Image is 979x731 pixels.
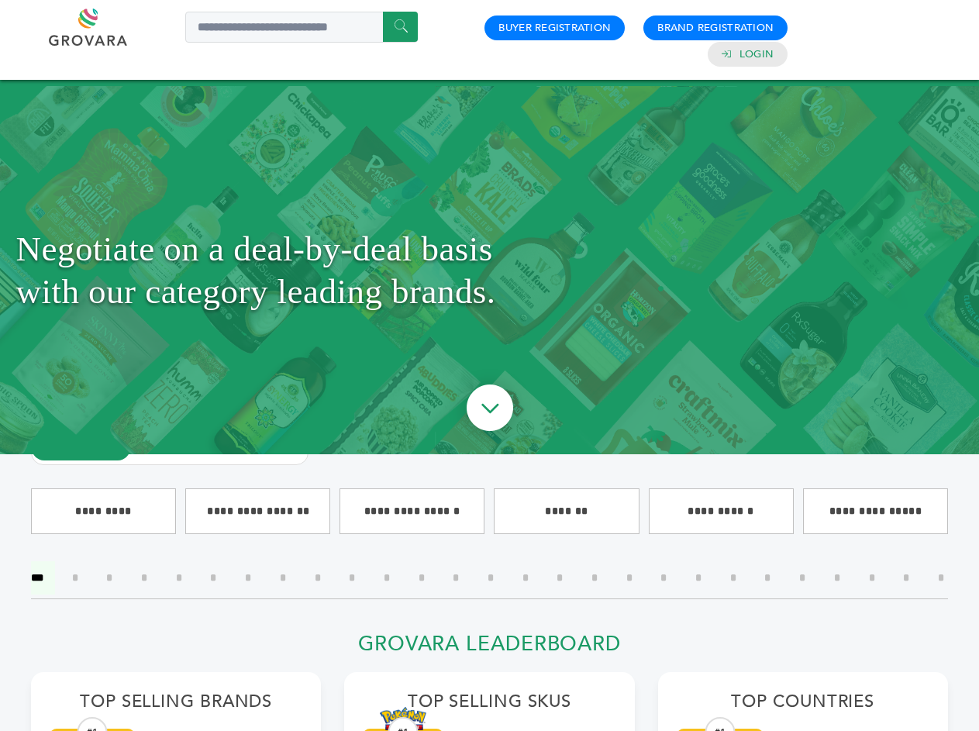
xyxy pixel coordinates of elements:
a: Login [739,47,774,61]
img: *Only for US Grocery Stores* Pokemon TCG 10 Card Booster Pack – Newest Release (Case of 144 Packs... [380,707,426,731]
h1: Negotiate on a deal-by-deal basis with our category leading brands. [16,125,963,415]
img: ourBrandsHeroArrow.png [449,369,531,451]
h2: Top Selling SKUs [364,691,615,721]
h2: Grovara Leaderboard [31,632,948,665]
a: Brand Registration [657,21,774,35]
a: Buyer Registration [498,21,611,35]
h2: Top Countries [677,691,929,721]
input: Search a product or brand... [185,12,418,43]
h2: Top Selling Brands [50,691,302,721]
